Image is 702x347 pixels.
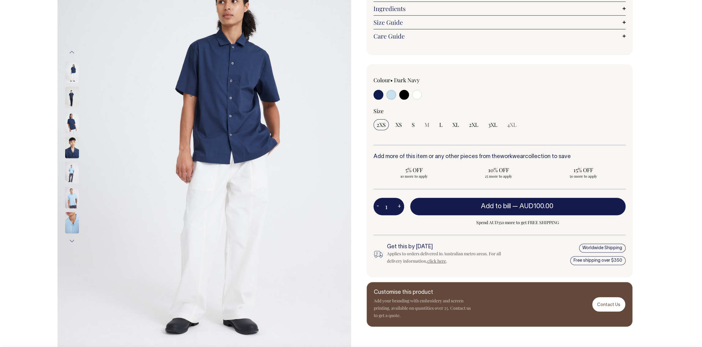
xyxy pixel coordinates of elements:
span: Spend AUD350 more to get FREE SHIPPING [410,219,626,226]
p: Add your branding with embroidery and screen printing, available on quantities over 25. Contact u... [374,297,472,319]
span: 3XL [488,121,497,128]
button: + [395,201,404,213]
button: Previous [67,45,76,59]
img: dark-navy [65,61,79,83]
div: Applies to orders delivered in Australian metro areas. For all delivery information, . [387,250,511,265]
span: 5% OFF [377,166,451,174]
span: 2XL [469,121,478,128]
button: Add to bill —AUD100.00 [410,198,626,215]
span: XS [396,121,402,128]
button: Next [67,234,76,248]
span: Add to bill [481,203,511,209]
img: dark-navy [65,87,79,108]
a: Size Guide [373,19,626,26]
h6: Add more of this item or any other pieces from the collection to save [373,154,626,160]
span: AUD100.00 [519,203,553,209]
span: 4XL [507,121,517,128]
input: 2XS [373,119,389,130]
img: dark-navy [65,112,79,133]
img: true-blue [65,212,79,233]
a: click here [427,258,446,264]
img: true-blue [65,162,79,183]
input: L [436,119,446,130]
input: 5% OFF 10 more to apply [373,164,455,180]
h6: Customise this product [374,290,472,296]
span: L [439,121,443,128]
label: Dark Navy [394,76,420,84]
button: - [373,201,382,213]
input: 10% OFF 25 more to apply [458,164,539,180]
a: workwear [500,154,525,159]
a: Care Guide [373,32,626,40]
input: 3XL [485,119,500,130]
input: M [422,119,433,130]
input: 2XL [466,119,481,130]
span: • [390,76,393,84]
div: Size [373,107,626,115]
span: S [412,121,415,128]
a: Contact Us [592,297,625,312]
a: Ingredients [373,5,626,12]
span: 25 more to apply [461,174,536,179]
span: XL [452,121,459,128]
span: 50 more to apply [546,174,621,179]
img: true-blue [65,187,79,208]
span: M [425,121,429,128]
input: XL [449,119,462,130]
input: S [409,119,418,130]
img: dark-navy [65,137,79,158]
span: 10 more to apply [377,174,451,179]
input: XS [392,119,405,130]
h6: Get this by [DATE] [387,244,511,250]
span: 2XS [377,121,386,128]
input: 4XL [504,119,520,130]
span: 10% OFF [461,166,536,174]
span: 15% OFF [546,166,621,174]
input: 15% OFF 50 more to apply [543,164,624,180]
div: Colour [373,76,474,84]
span: — [512,203,555,209]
